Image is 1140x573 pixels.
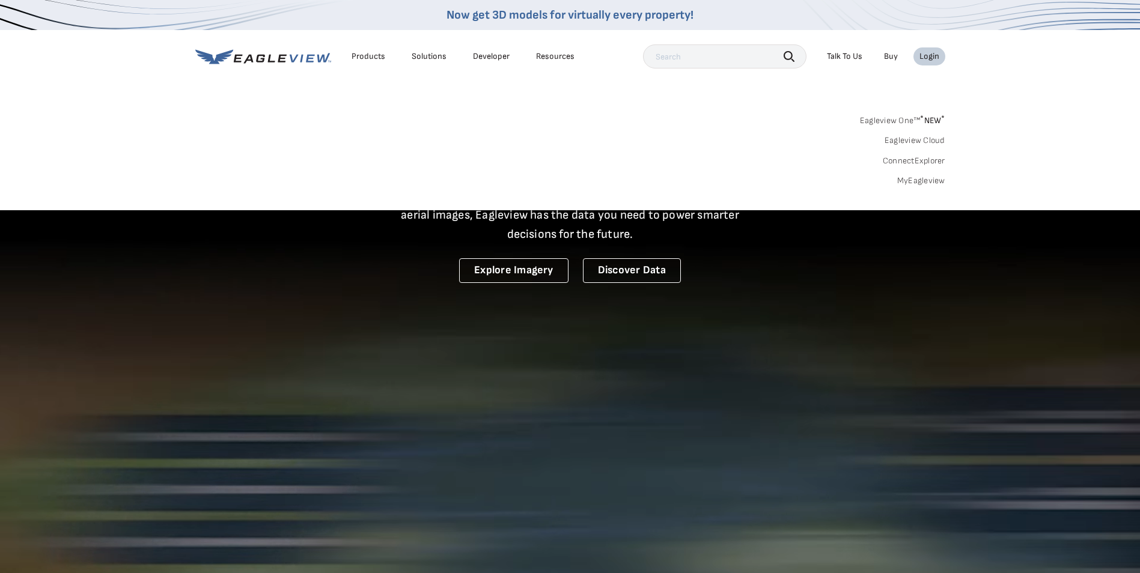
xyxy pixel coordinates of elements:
div: Solutions [412,51,447,62]
a: Eagleview One™*NEW* [860,112,945,126]
a: Discover Data [583,258,681,283]
a: Developer [473,51,510,62]
a: Buy [884,51,898,62]
a: Explore Imagery [459,258,568,283]
div: Login [919,51,939,62]
div: Products [352,51,385,62]
a: MyEagleview [897,175,945,186]
a: Now get 3D models for virtually every property! [447,8,693,22]
div: Resources [536,51,575,62]
div: Talk To Us [827,51,862,62]
p: A new era starts here. Built on more than 3.5 billion high-resolution aerial images, Eagleview ha... [386,186,754,244]
a: Eagleview Cloud [885,135,945,146]
span: NEW [920,115,945,126]
input: Search [643,44,806,68]
a: ConnectExplorer [883,156,945,166]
